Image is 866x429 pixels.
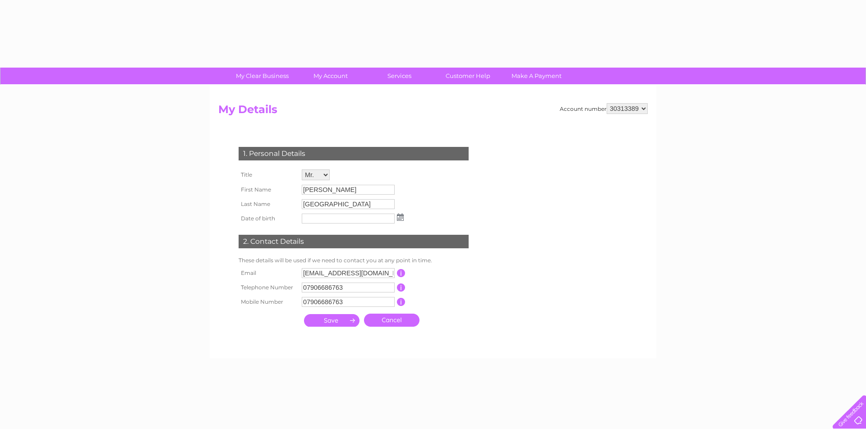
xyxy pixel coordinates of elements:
[239,147,469,160] div: 1. Personal Details
[236,197,299,211] th: Last Name
[236,167,299,183] th: Title
[397,269,405,277] input: Information
[225,68,299,84] a: My Clear Business
[236,295,299,309] th: Mobile Number
[236,211,299,226] th: Date of birth
[397,283,405,292] input: Information
[431,68,505,84] a: Customer Help
[304,314,359,327] input: Submit
[294,68,368,84] a: My Account
[362,68,437,84] a: Services
[236,280,299,295] th: Telephone Number
[397,298,405,306] input: Information
[236,183,299,197] th: First Name
[236,255,471,266] td: These details will be used if we need to contact you at any point in time.
[239,235,469,248] div: 2. Contact Details
[364,314,419,327] a: Cancel
[397,214,404,221] img: ...
[218,103,648,120] h2: My Details
[499,68,574,84] a: Make A Payment
[560,103,648,114] div: Account number
[236,266,299,280] th: Email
